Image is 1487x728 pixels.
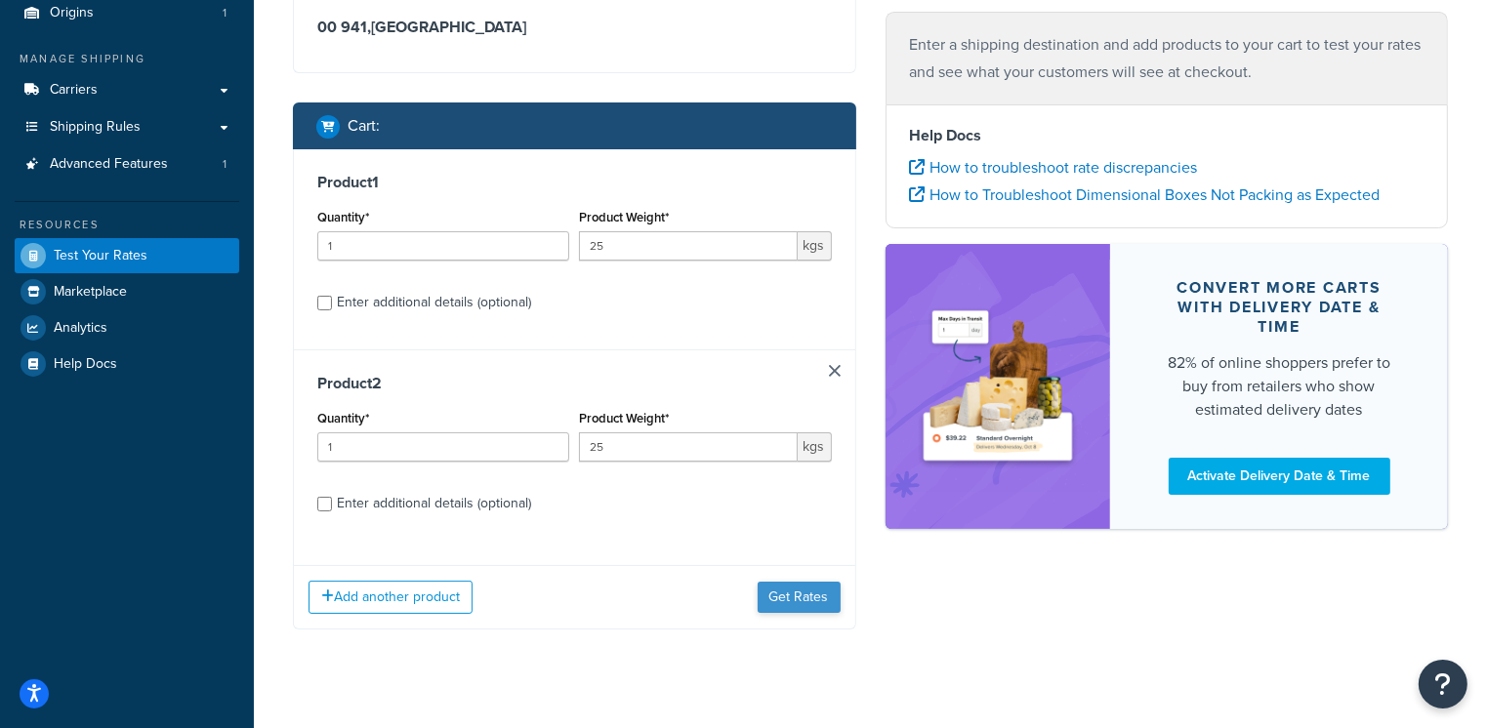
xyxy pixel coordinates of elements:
h3: 00 941 , [GEOGRAPHIC_DATA] [317,18,832,37]
div: Enter additional details (optional) [337,490,531,517]
img: feature-image-ddt-36eae7f7280da8017bfb280eaccd9c446f90b1fe08728e4019434db127062ab4.png [915,273,1082,499]
span: kgs [798,231,832,261]
h4: Help Docs [910,124,1425,147]
a: Marketplace [15,274,239,309]
a: Carriers [15,72,239,108]
p: Enter a shipping destination and add products to your cart to test your rates and see what your c... [910,31,1425,86]
h2: Cart : [348,117,380,135]
div: Resources [15,217,239,233]
label: Product Weight* [579,210,669,224]
span: 1 [223,156,227,173]
span: Carriers [50,82,98,99]
span: Shipping Rules [50,119,141,136]
li: Advanced Features [15,146,239,182]
a: Shipping Rules [15,109,239,145]
button: Add another product [309,581,473,614]
div: Enter additional details (optional) [337,289,531,316]
span: Advanced Features [50,156,168,173]
button: Open Resource Center [1419,660,1467,708]
div: Manage Shipping [15,51,239,67]
span: Analytics [54,320,107,337]
span: Help Docs [54,356,117,373]
a: Remove Item [829,365,841,377]
input: Enter additional details (optional) [317,497,332,511]
label: Product Weight* [579,411,669,425]
span: 1 [223,5,227,21]
input: Enter additional details (optional) [317,296,332,310]
input: 0 [317,231,569,261]
button: Get Rates [758,582,841,613]
a: How to Troubleshoot Dimensional Boxes Not Packing as Expected [910,183,1381,206]
a: Analytics [15,310,239,345]
div: 82% of online shoppers prefer to buy from retailers who show estimated delivery dates [1157,351,1401,422]
input: 0.00 [579,231,797,261]
input: 0.00 [579,432,797,462]
span: Marketplace [54,284,127,301]
span: Test Your Rates [54,248,147,264]
h3: Product 2 [317,374,832,393]
a: Help Docs [15,346,239,382]
span: Origins [50,5,94,21]
a: Activate Delivery Date & Time [1169,458,1390,495]
div: Convert more carts with delivery date & time [1157,278,1401,337]
span: kgs [798,432,832,462]
a: How to troubleshoot rate discrepancies [910,156,1198,179]
label: Quantity* [317,210,369,224]
a: Advanced Features1 [15,146,239,182]
a: Test Your Rates [15,238,239,273]
h3: Product 1 [317,173,832,192]
label: Quantity* [317,411,369,425]
input: 0 [317,432,569,462]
